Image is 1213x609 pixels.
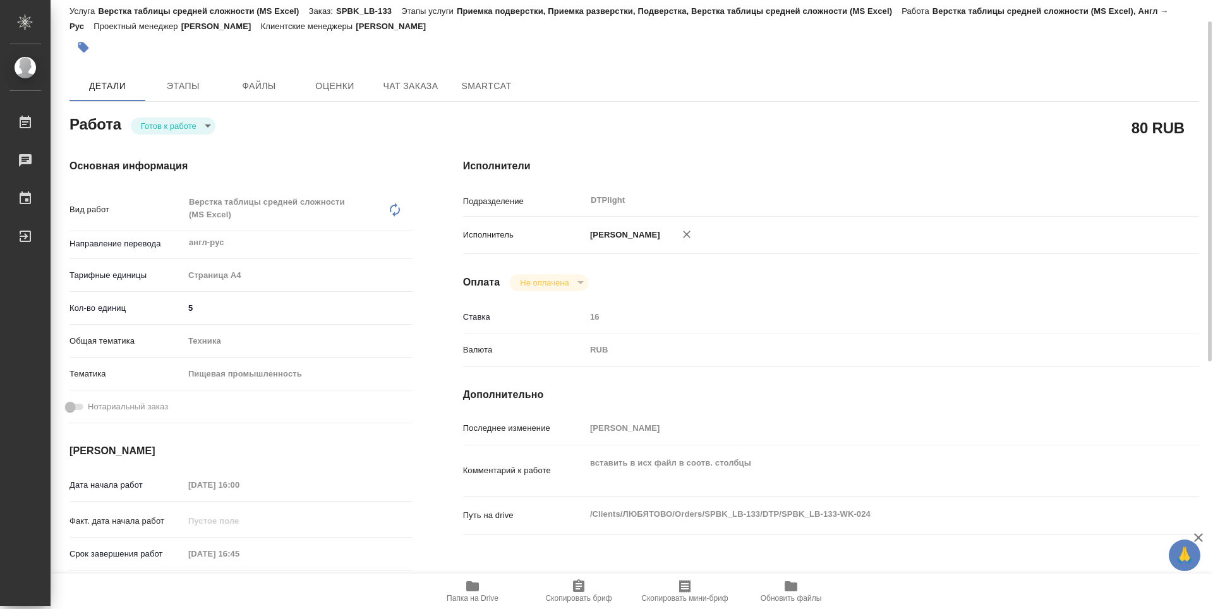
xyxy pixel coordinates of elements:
[463,195,586,208] p: Подразделение
[586,308,1138,326] input: Пустое поле
[586,452,1138,486] textarea: вставить в исх файл в соотв. столбцы
[336,6,401,16] p: SPBK_LB-133
[463,344,586,356] p: Валюта
[229,78,289,94] span: Файлы
[356,21,435,31] p: [PERSON_NAME]
[510,274,588,291] div: Готов к работе
[69,269,184,282] p: Тарифные единицы
[463,509,586,522] p: Путь на drive
[94,21,181,31] p: Проектный менеджер
[632,574,738,609] button: Скопировать мини-бриф
[69,112,121,135] h2: Работа
[401,6,457,16] p: Этапы услуги
[184,545,294,563] input: Пустое поле
[77,78,138,94] span: Детали
[69,515,184,528] p: Факт. дата начала работ
[69,6,98,16] p: Услуга
[69,548,184,560] p: Срок завершения работ
[463,387,1199,402] h4: Дополнительно
[181,21,261,31] p: [PERSON_NAME]
[586,419,1138,437] input: Пустое поле
[184,476,294,494] input: Пустое поле
[457,6,902,16] p: Приемка подверстки, Приемка разверстки, Подверстка, Верстка таблицы средней сложности (MS Excel)
[69,335,184,347] p: Общая тематика
[456,78,517,94] span: SmartCat
[463,229,586,241] p: Исполнитель
[463,464,586,477] p: Комментарий к работе
[419,574,526,609] button: Папка на Drive
[1174,542,1195,569] span: 🙏
[69,238,184,250] p: Направление перевода
[586,229,660,241] p: [PERSON_NAME]
[586,503,1138,525] textarea: /Clients/ЛЮБЯТОВО/Orders/SPBK_LB-133/DTP/SPBK_LB-133-WK-024
[184,363,413,385] div: Пищевая промышленность
[902,6,932,16] p: Работа
[137,121,200,131] button: Готов к работе
[641,594,728,603] span: Скопировать мини-бриф
[69,33,97,61] button: Добавить тэг
[586,339,1138,361] div: RUB
[526,574,632,609] button: Скопировать бриф
[261,21,356,31] p: Клиентские менеджеры
[131,118,215,135] div: Готов к работе
[447,594,498,603] span: Папка на Drive
[1132,117,1185,138] h2: 80 RUB
[309,6,336,16] p: Заказ:
[516,277,572,288] button: Не оплачена
[98,6,308,16] p: Верстка таблицы средней сложности (MS Excel)
[69,159,413,174] h4: Основная информация
[153,78,214,94] span: Этапы
[545,594,612,603] span: Скопировать бриф
[463,422,586,435] p: Последнее изменение
[463,275,500,290] h4: Оплата
[463,311,586,323] p: Ставка
[69,302,184,315] p: Кол-во единиц
[88,401,168,413] span: Нотариальный заказ
[69,479,184,491] p: Дата начала работ
[1169,540,1200,571] button: 🙏
[305,78,365,94] span: Оценки
[184,330,413,352] div: Техника
[184,512,294,530] input: Пустое поле
[761,594,822,603] span: Обновить файлы
[69,443,413,459] h4: [PERSON_NAME]
[380,78,441,94] span: Чат заказа
[463,159,1199,174] h4: Исполнители
[69,203,184,216] p: Вид работ
[738,574,844,609] button: Обновить файлы
[673,220,701,248] button: Удалить исполнителя
[184,265,413,286] div: Страница А4
[69,368,184,380] p: Тематика
[184,299,413,317] input: ✎ Введи что-нибудь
